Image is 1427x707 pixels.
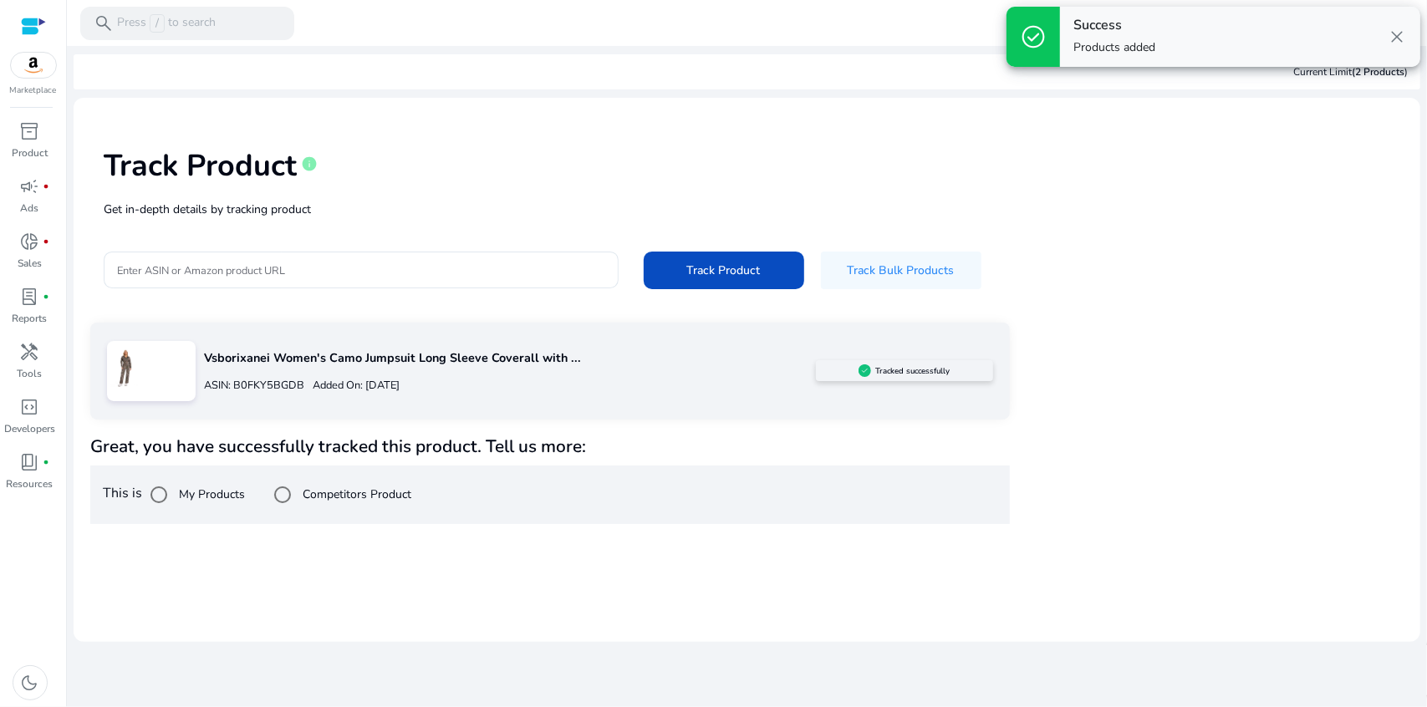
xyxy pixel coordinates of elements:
[18,256,42,271] p: Sales
[10,84,57,97] p: Marketplace
[1073,18,1155,33] h4: Success
[20,673,40,693] span: dark_mode
[150,14,165,33] span: /
[20,176,40,196] span: campaign
[7,476,54,491] p: Resources
[12,145,48,160] p: Product
[90,465,1010,524] div: This is
[11,53,56,78] img: amazon.svg
[20,231,40,252] span: donut_small
[20,342,40,362] span: handyman
[1387,27,1407,47] span: close
[304,378,400,394] p: Added On: [DATE]
[107,349,145,387] img: 71DXqxt2oHL.jpg
[687,262,761,279] span: Track Product
[13,311,48,326] p: Reports
[18,366,43,381] p: Tools
[104,201,1390,218] p: Get in-depth details by tracking product
[90,436,1010,457] h4: Great, you have successfully tracked this product. Tell us more:
[1073,39,1155,56] p: Products added
[20,397,40,417] span: code_blocks
[104,148,297,184] h1: Track Product
[20,287,40,307] span: lab_profile
[176,486,245,503] label: My Products
[204,349,816,368] p: Vsborixanei Women's Camo Jumpsuit Long Sleeve Coverall with ...
[43,238,50,245] span: fiber_manual_record
[821,252,981,289] button: Track Bulk Products
[43,293,50,300] span: fiber_manual_record
[299,486,411,503] label: Competitors Product
[848,262,955,279] span: Track Bulk Products
[204,378,304,394] p: ASIN: B0FKY5BGDB
[1020,23,1047,50] span: check_circle
[859,364,871,377] img: sellerapp_active
[43,459,50,465] span: fiber_manual_record
[4,421,55,436] p: Developers
[21,201,39,216] p: Ads
[301,155,318,172] span: info
[20,452,40,472] span: book_4
[43,183,50,190] span: fiber_manual_record
[644,252,804,289] button: Track Product
[94,13,114,33] span: search
[20,121,40,141] span: inventory_2
[117,14,216,33] p: Press to search
[875,366,950,376] h5: Tracked successfully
